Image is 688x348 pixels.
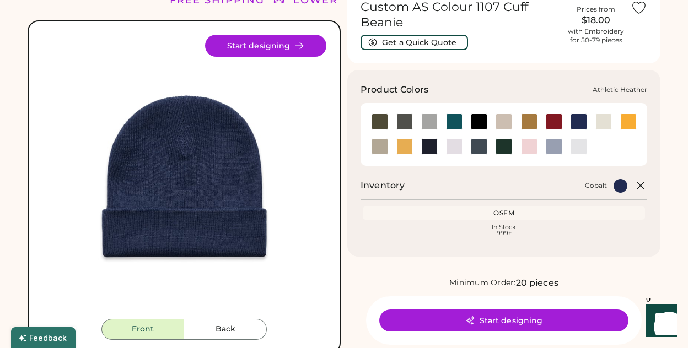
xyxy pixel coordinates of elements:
img: 1107 - Cobalt Front Image [42,35,326,319]
div: Cobalt [585,181,607,190]
h2: Inventory [361,179,405,192]
div: 20 pieces [516,276,558,290]
div: $18.00 [568,14,624,27]
div: 1107 Style Image [42,35,326,319]
button: Start designing [205,35,326,57]
button: Front [101,319,184,340]
button: Start designing [379,309,628,331]
div: In Stock 999+ [365,224,643,236]
button: Back [184,319,267,340]
div: with Embroidery for 50-79 pieces [568,27,624,45]
div: Prices from [577,5,615,14]
div: Athletic Heather [593,85,647,94]
div: OSFM [365,209,643,218]
h3: Product Colors [361,83,428,96]
button: Get a Quick Quote [361,35,468,50]
div: Minimum Order: [449,278,516,289]
iframe: Front Chat [636,298,683,346]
